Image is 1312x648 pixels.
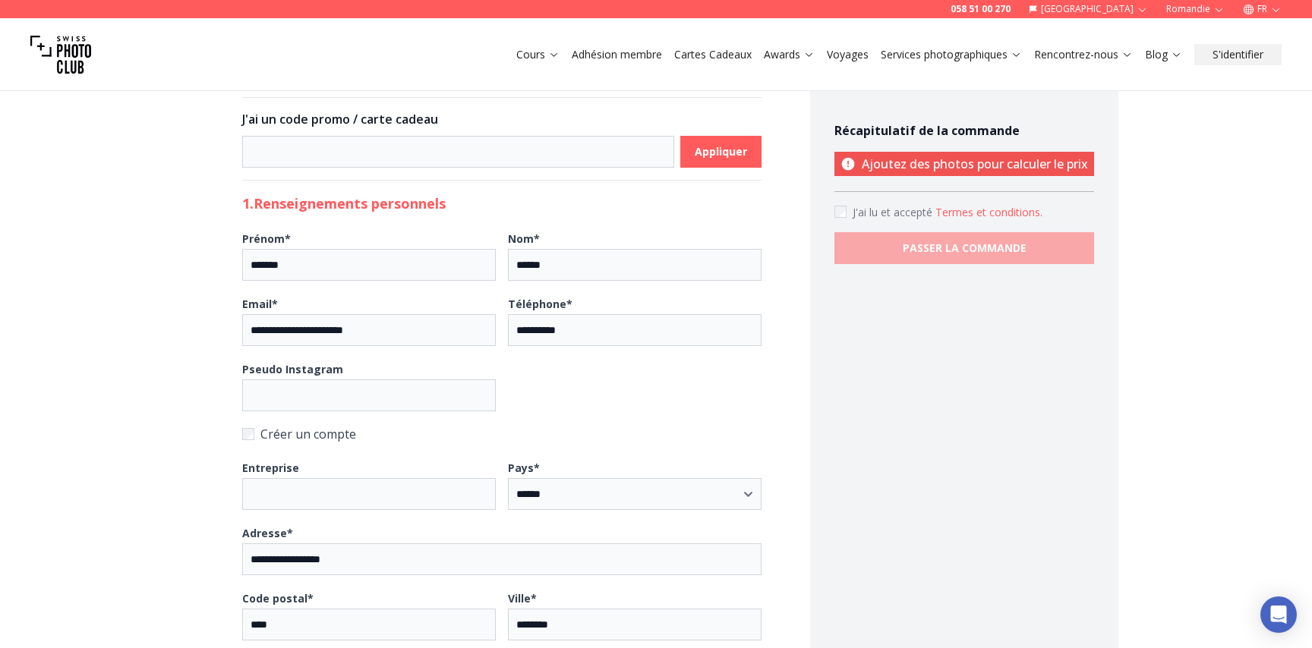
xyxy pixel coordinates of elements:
button: Rencontrez-nous [1028,44,1139,65]
button: PASSER LA COMMANDE [834,232,1094,264]
button: Cartes Cadeaux [668,44,758,65]
a: Adhésion membre [572,47,662,62]
input: Créer un compte [242,428,254,440]
b: Pseudo Instagram [242,362,343,376]
b: PASSER LA COMMANDE [903,241,1027,256]
a: Cours [516,47,560,62]
input: Accept terms [834,206,847,218]
b: Prénom * [242,231,291,246]
b: Email * [242,297,278,311]
b: Adresse * [242,526,293,540]
a: 058 51 00 270 [951,3,1011,15]
p: Ajoutez des photos pour calculer le prix [834,152,1094,176]
div: Open Intercom Messenger [1260,596,1297,633]
label: Créer un compte [242,423,762,445]
button: Cours [510,44,566,65]
a: Voyages [827,47,869,62]
h3: J'ai un code promo / carte cadeau [242,110,762,128]
img: Swiss photo club [30,24,91,85]
input: Code postal* [242,609,496,640]
input: Prénom* [242,249,496,281]
input: Pseudo Instagram [242,379,496,411]
button: Services photographiques [875,44,1028,65]
h2: 1. Renseignements personnels [242,193,762,214]
a: Awards [764,47,815,62]
b: Ville * [508,591,537,606]
b: Appliquer [695,144,747,159]
b: Pays * [508,461,540,475]
a: Cartes Cadeaux [674,47,752,62]
button: Blog [1139,44,1188,65]
input: Adresse* [242,543,762,575]
h4: Récapitulatif de la commande [834,121,1094,140]
button: Accept termsJ'ai lu et accepté [935,205,1042,220]
a: Blog [1145,47,1182,62]
select: Pays* [508,478,762,510]
input: Entreprise [242,478,496,510]
b: Code postal * [242,591,314,606]
button: Adhésion membre [566,44,668,65]
span: J'ai lu et accepté [853,205,935,219]
b: Entreprise [242,461,299,475]
b: Nom * [508,231,540,246]
button: S'identifier [1194,44,1282,65]
button: Awards [758,44,821,65]
input: Ville* [508,609,762,640]
input: Email* [242,314,496,346]
input: Téléphone* [508,314,762,346]
b: Téléphone * [508,297,572,311]
button: Voyages [821,44,875,65]
a: Rencontrez-nous [1034,47,1133,62]
a: Services photographiques [881,47,1022,62]
button: Appliquer [680,136,762,168]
